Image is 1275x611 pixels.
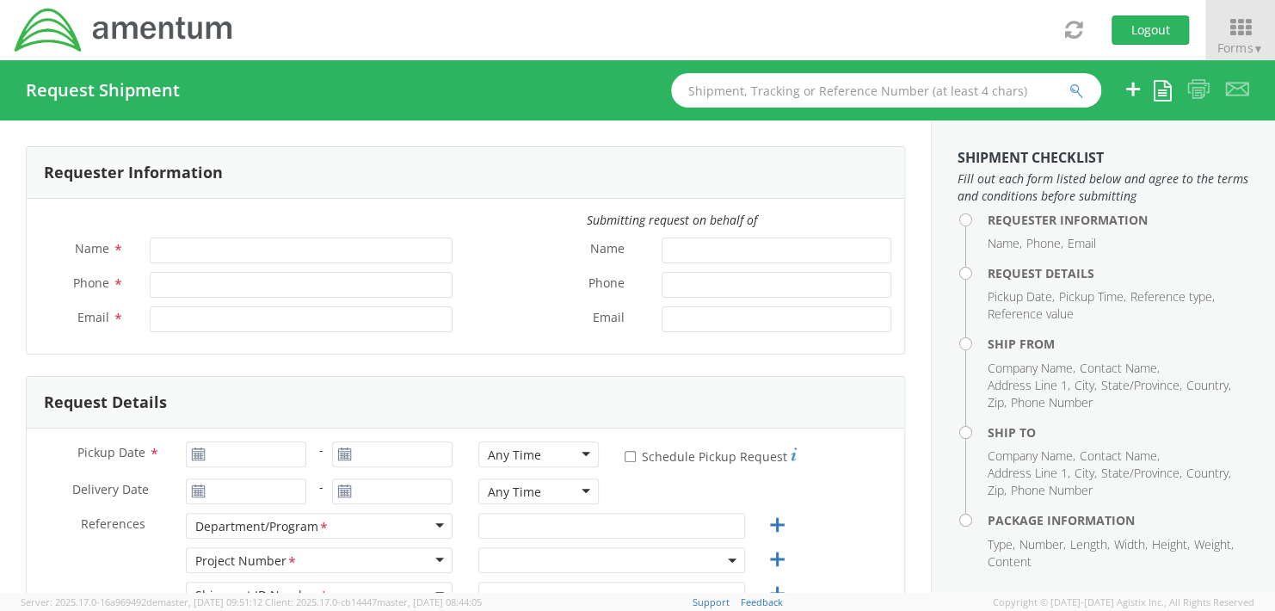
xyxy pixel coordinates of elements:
span: References [81,515,145,532]
h3: Request Details [44,394,167,411]
span: Client: 2025.17.0-cb14447 [265,596,482,608]
li: Reference value [988,305,1074,323]
li: Phone [1026,235,1063,252]
h3: Shipment Checklist [958,151,1249,166]
span: Pickup Date [77,444,145,460]
li: Company Name [988,447,1075,465]
li: Pickup Date [988,288,1055,305]
li: Phone Number [1011,394,1093,411]
li: Length [1070,536,1110,553]
li: Width [1114,536,1148,553]
li: Address Line 1 [988,377,1070,394]
span: Email [593,309,625,329]
span: Forms [1217,40,1263,56]
h4: Package Information [988,514,1249,527]
li: Pickup Time [1059,288,1126,305]
button: Logout [1112,15,1189,45]
span: Copyright © [DATE]-[DATE] Agistix Inc., All Rights Reserved [993,596,1254,609]
li: Reference type [1130,288,1215,305]
div: Any Time [488,447,541,464]
a: Feedback [741,596,783,608]
h4: Ship To [988,426,1249,439]
div: Department/Program [195,518,330,536]
h4: Requester Information [988,213,1249,226]
li: Phone Number [1011,482,1093,499]
li: Zip [988,482,1007,499]
input: Shipment, Tracking or Reference Number (at least 4 chars) [671,73,1101,108]
img: dyn-intl-logo-049831509241104b2a82.png [13,6,235,54]
li: Contact Name [1080,447,1160,465]
span: master, [DATE] 08:44:05 [377,596,482,608]
li: City [1075,465,1097,482]
span: Name [590,240,625,260]
li: Weight [1194,536,1234,553]
h4: Request Shipment [26,81,180,100]
span: Name [75,240,109,256]
li: Country [1186,377,1231,394]
div: Project Number [195,552,298,571]
div: Shipment ID Number [195,587,330,605]
input: Schedule Pickup Request [625,451,636,462]
span: Delivery Date [72,481,149,501]
li: Name [988,235,1022,252]
li: Company Name [988,360,1075,377]
li: Address Line 1 [988,465,1070,482]
div: Any Time [488,484,541,501]
h4: Request Details [988,267,1249,280]
li: Contact Name [1080,360,1160,377]
span: master, [DATE] 09:51:12 [157,596,262,608]
li: Height [1152,536,1190,553]
span: Email [77,309,109,325]
h4: Ship From [988,337,1249,350]
span: Phone [73,275,109,291]
span: Phone [588,275,625,294]
li: Number [1019,536,1066,553]
li: Type [988,536,1015,553]
li: State/Province [1101,377,1182,394]
h3: Requester Information [44,164,223,182]
label: Schedule Pickup Request [625,445,797,466]
li: State/Province [1101,465,1182,482]
span: Fill out each form listed below and agree to the terms and conditions before submitting [958,170,1249,205]
li: City [1075,377,1097,394]
span: ▼ [1253,41,1263,56]
i: Submitting request on behalf of [587,212,757,228]
li: Email [1068,235,1096,252]
li: Zip [988,394,1007,411]
span: Server: 2025.17.0-16a969492de [21,596,262,608]
a: Support [693,596,730,608]
li: Country [1186,465,1231,482]
li: Content [988,553,1032,571]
